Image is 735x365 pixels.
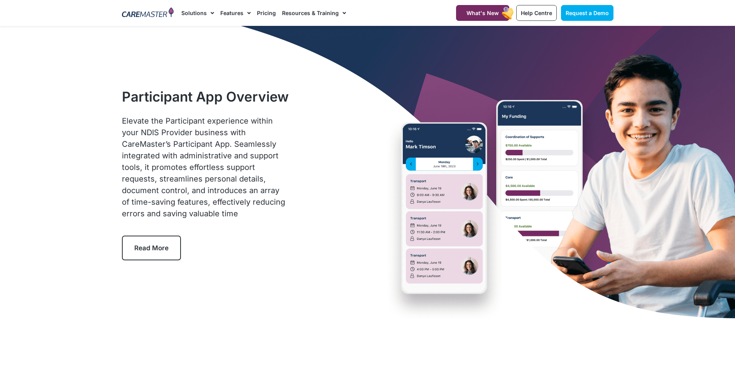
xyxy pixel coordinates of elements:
img: CareMaster Logo [122,7,174,19]
span: Elevate the Participant experience within your NDIS Provider business with CareMaster’s Participa... [122,116,285,218]
a: Request a Demo [561,5,613,21]
span: Read More [134,244,169,252]
a: Read More [122,236,181,260]
span: What's New [466,10,499,16]
span: Help Centre [521,10,552,16]
a: What's New [456,5,509,21]
h1: Participant App Overview [122,88,289,105]
a: Help Centre [516,5,557,21]
span: Request a Demo [566,10,609,16]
